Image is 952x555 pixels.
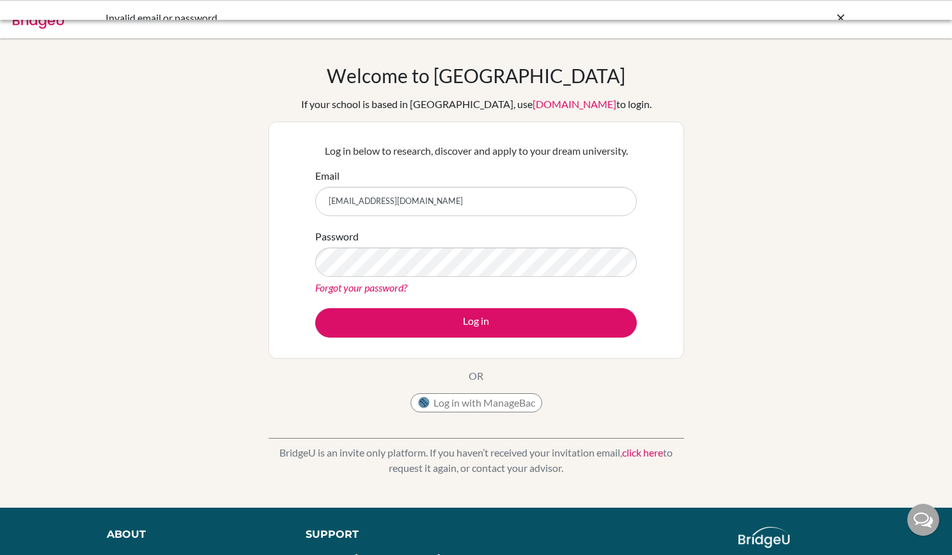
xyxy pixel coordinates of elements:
[315,168,339,184] label: Email
[315,281,407,293] a: Forgot your password?
[622,446,663,458] a: click here
[738,527,790,548] img: logo_white@2x-f4f0deed5e89b7ecb1c2cc34c3e3d731f90f0f143d5ea2071677605dd97b5244.png
[269,445,684,476] p: BridgeU is an invite only platform. If you haven’t received your invitation email, to request it ...
[533,98,616,110] a: [DOMAIN_NAME]
[469,368,483,384] p: OR
[327,64,625,87] h1: Welcome to [GEOGRAPHIC_DATA]
[315,143,637,159] p: Log in below to research, discover and apply to your dream university.
[107,527,277,542] div: About
[301,97,652,112] div: If your school is based in [GEOGRAPHIC_DATA], use to login.
[410,393,542,412] button: Log in with ManageBac
[306,527,463,542] div: Support
[105,10,655,26] div: Invalid email or password.
[315,308,637,338] button: Log in
[315,229,359,244] label: Password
